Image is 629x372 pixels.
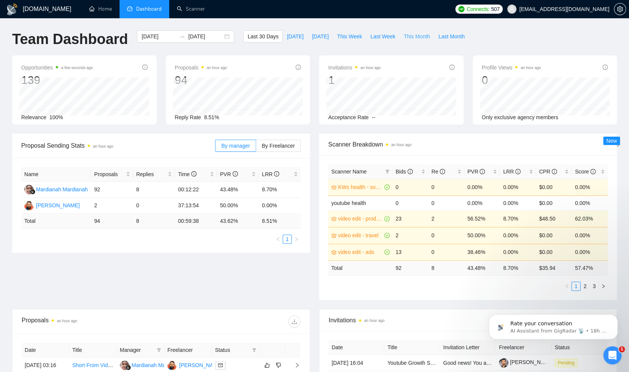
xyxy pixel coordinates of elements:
img: gigradar-bm.png [126,365,131,370]
span: filter [157,348,161,352]
td: 62.03% [572,210,608,227]
td: 0.00% [500,244,536,260]
span: 8.51% [204,114,219,120]
div: 139 [21,73,93,87]
td: 00:59:38 [175,214,217,229]
span: info-circle [233,171,238,177]
td: 0.00% [259,198,301,214]
span: mail [218,363,223,367]
span: Re [431,169,445,175]
span: download [289,318,300,325]
td: 0 [393,179,429,195]
span: check-circle [384,184,390,190]
th: Invitation Letter [440,340,496,355]
span: Invitations [328,63,381,72]
td: 37:13:54 [175,198,217,214]
li: Previous Page [274,235,283,244]
span: By manager [221,143,250,149]
th: Replies [133,167,175,182]
time: an hour ago [364,318,384,323]
span: New [606,138,617,144]
span: Acceptance Rate [328,114,369,120]
button: Last 30 Days [243,30,283,43]
li: 3 [590,282,599,291]
td: 0 [393,195,429,210]
td: 0.00% [572,244,608,260]
img: upwork-logo.png [458,6,464,12]
span: Profile Views [482,63,541,72]
span: dashboard [127,6,132,11]
button: This Month [399,30,434,43]
a: MMMardianah Mardianah [24,186,88,192]
span: Proposals [175,63,227,72]
td: 38.46% [464,244,500,260]
td: 92 [393,260,429,275]
li: 1 [283,235,292,244]
span: like [264,362,270,368]
span: Scanner Breakdown [328,140,608,149]
td: 0.00% [464,195,500,210]
img: logo [6,3,18,16]
time: an hour ago [93,144,113,148]
td: 8.70 % [500,260,536,275]
span: [DATE] [312,32,329,41]
td: 43.48% [217,182,259,198]
span: Time [178,171,196,177]
td: 2 [428,210,464,227]
span: filter [250,344,258,356]
td: 94 [91,214,133,229]
a: MMMardianah Mardianah [120,362,183,368]
span: left [565,284,569,288]
td: $0.00 [536,227,572,244]
div: Proposals [22,315,161,328]
td: 43.62 % [217,214,259,229]
li: Previous Page [562,282,571,291]
span: check-circle [384,233,390,238]
time: an hour ago [391,143,411,147]
time: a few seconds ago [61,66,93,70]
span: [DATE] [287,32,303,41]
span: LRR [262,171,279,177]
a: 2 [581,282,589,290]
span: Status [215,346,249,354]
span: Proposals [94,170,124,178]
td: 0.00% [572,179,608,195]
td: 50.00% [464,227,500,244]
div: [PERSON_NAME] [179,361,223,369]
button: left [562,282,571,291]
td: 0 [428,244,464,260]
span: Invitations [329,315,607,325]
th: Date [22,343,69,358]
span: Replies [136,170,167,178]
span: info-circle [552,169,557,174]
td: Youtube Growth Strategist and Manager (Luxury Watches) [384,355,440,371]
button: [DATE] [283,30,308,43]
button: right [292,235,301,244]
span: This Week [337,32,362,41]
span: 507 [491,5,499,13]
input: End date [188,32,223,41]
th: Freelancer [164,343,212,358]
td: [DATE] 16:04 [329,355,384,371]
span: Pending [555,359,577,367]
span: PVR [220,171,238,177]
span: Proposal Sending Stats [21,141,215,150]
span: filter [385,169,390,174]
a: KWs health - social media manag* [338,183,383,191]
span: CPR [539,169,557,175]
td: 0.00% [572,227,608,244]
button: Last Week [366,30,399,43]
th: Title [69,343,116,358]
a: video edit - ads [338,248,383,256]
td: 23 [393,210,429,227]
div: 94 [175,73,227,87]
td: $ 35.94 [536,260,572,275]
a: homeHome [89,6,112,12]
div: Mardianah Mardianah [132,361,183,369]
span: user [509,6,514,12]
a: Youtube Growth Strategist and Manager (Luxury Watches) [387,360,525,366]
span: Manager [120,346,154,354]
div: 1 [328,73,381,87]
span: filter [384,166,391,177]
